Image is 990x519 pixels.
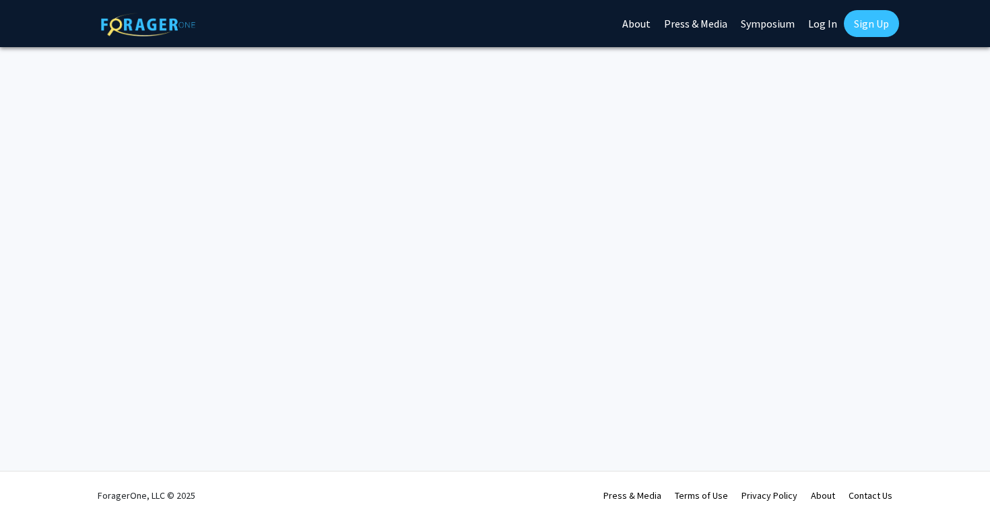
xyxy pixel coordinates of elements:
a: Terms of Use [675,489,728,501]
img: ForagerOne Logo [101,13,195,36]
a: Contact Us [849,489,892,501]
a: Sign Up [844,10,899,37]
a: About [811,489,835,501]
a: Privacy Policy [741,489,797,501]
a: Press & Media [603,489,661,501]
div: ForagerOne, LLC © 2025 [98,472,195,519]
